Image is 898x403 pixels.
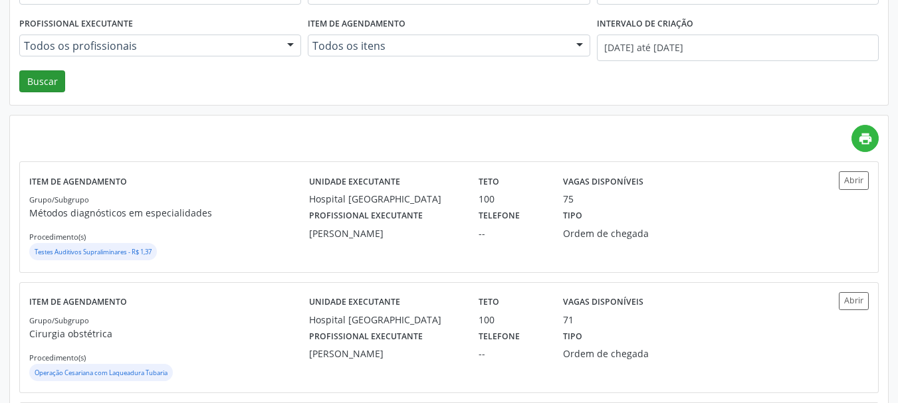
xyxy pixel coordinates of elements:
div: -- [479,347,544,361]
label: Telefone [479,327,520,347]
div: Hospital [GEOGRAPHIC_DATA] [309,192,460,206]
div: 75 [563,192,574,206]
div: 100 [479,313,544,327]
button: Buscar [19,70,65,93]
label: Unidade executante [309,171,400,192]
button: Abrir [839,292,869,310]
p: Métodos diagnósticos em especialidades [29,206,309,220]
small: Operação Cesariana com Laqueadura Tubaria [35,368,168,377]
small: Grupo/Subgrupo [29,195,89,204]
small: Grupo/Subgrupo [29,315,89,325]
label: Tipo [563,327,582,347]
label: Teto [479,292,499,313]
div: 100 [479,192,544,206]
div: [PERSON_NAME] [309,347,460,361]
label: Profissional executante [309,327,423,347]
label: Telefone [479,206,520,226]
div: 71 [563,313,574,327]
label: Tipo [563,206,582,226]
label: Vagas disponíveis [563,171,643,192]
label: Profissional executante [309,206,423,226]
label: Item de agendamento [29,171,127,192]
label: Unidade executante [309,292,400,313]
div: Ordem de chegada [563,226,671,240]
small: Procedimento(s) [29,232,86,242]
a: print [851,125,879,152]
div: Ordem de chegada [563,347,671,361]
small: Procedimento(s) [29,353,86,363]
label: Profissional executante [19,14,133,35]
input: Selecione um intervalo [597,35,879,61]
div: [PERSON_NAME] [309,226,460,240]
div: Hospital [GEOGRAPHIC_DATA] [309,313,460,327]
label: Teto [479,171,499,192]
label: Vagas disponíveis [563,292,643,313]
small: Testes Auditivos Supraliminares - R$ 1,37 [35,248,152,256]
label: Item de agendamento [29,292,127,313]
label: Intervalo de criação [597,14,693,35]
span: Todos os profissionais [24,39,274,52]
span: Todos os itens [312,39,562,52]
p: Cirurgia obstétrica [29,327,309,341]
button: Abrir [839,171,869,189]
div: -- [479,226,544,240]
label: Item de agendamento [308,14,405,35]
i: print [858,131,873,146]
